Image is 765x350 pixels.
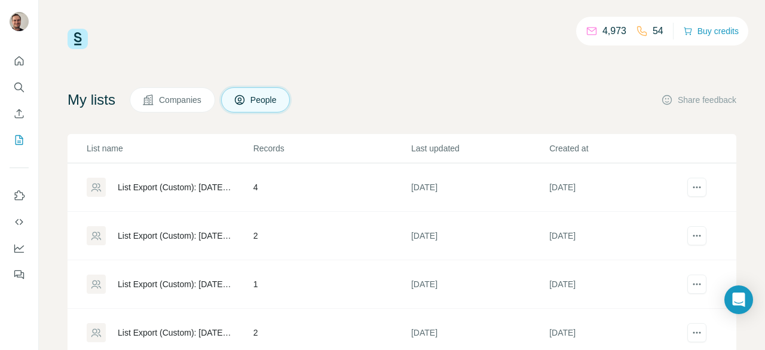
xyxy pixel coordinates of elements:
button: actions [687,275,706,294]
td: [DATE] [411,260,549,309]
button: Buy credits [683,23,739,39]
div: List Export (Custom): [DATE] 10:09 [118,278,233,290]
td: [DATE] [549,163,687,212]
button: Dashboard [10,238,29,259]
button: Search [10,77,29,98]
button: actions [687,226,706,245]
button: Use Surfe API [10,211,29,233]
td: 1 [253,260,411,309]
p: Records [253,142,410,154]
h4: My lists [68,90,115,109]
button: actions [687,323,706,342]
td: [DATE] [411,163,549,212]
button: Use Surfe on LinkedIn [10,185,29,206]
button: Share feedback [661,94,736,106]
td: [DATE] [549,212,687,260]
p: 54 [653,24,663,38]
p: List name [87,142,252,154]
button: Quick start [10,50,29,72]
td: [DATE] [549,260,687,309]
p: Created at [549,142,686,154]
td: 4 [253,163,411,212]
button: Feedback [10,264,29,285]
button: My lists [10,129,29,151]
img: Surfe Logo [68,29,88,49]
td: [DATE] [411,212,549,260]
span: People [250,94,278,106]
div: Open Intercom Messenger [724,285,753,314]
button: Enrich CSV [10,103,29,124]
p: 4,973 [602,24,626,38]
img: Avatar [10,12,29,31]
div: List Export (Custom): [DATE] 13:46 [118,181,233,193]
p: Last updated [411,142,548,154]
div: List Export (Custom): [DATE] 10:08 [118,327,233,339]
div: List Export (Custom): [DATE] 10:10 [118,230,233,242]
td: 2 [253,212,411,260]
span: Companies [159,94,203,106]
button: actions [687,178,706,197]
